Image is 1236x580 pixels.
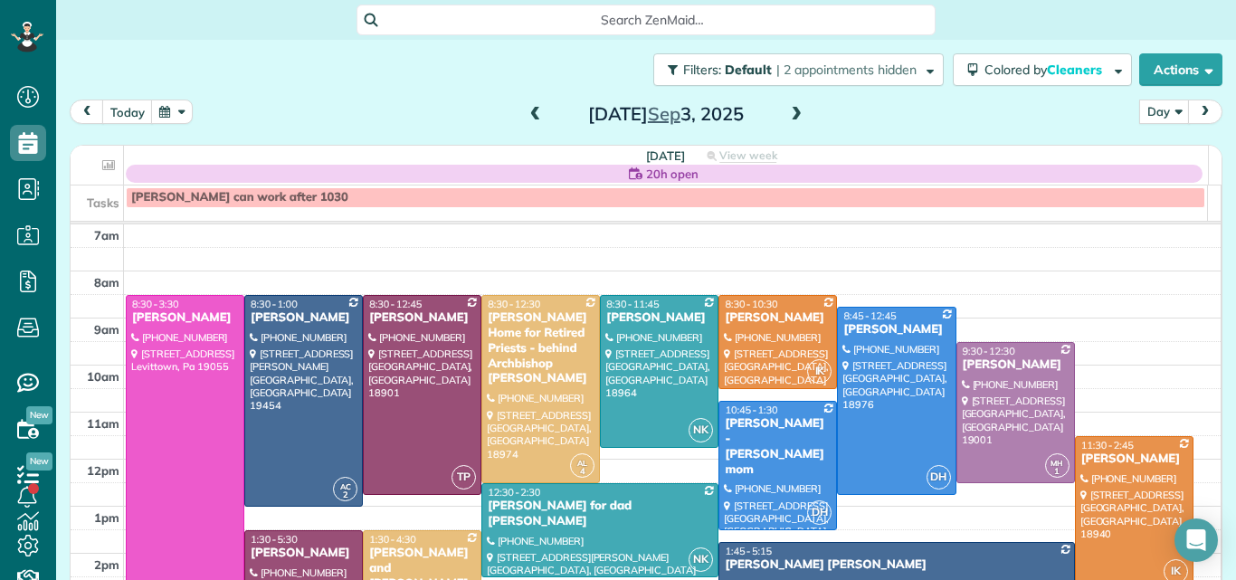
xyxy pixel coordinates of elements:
[131,190,348,204] span: [PERSON_NAME] can work after 1030
[132,298,179,310] span: 8:30 - 3:30
[94,228,119,242] span: 7am
[488,298,540,310] span: 8:30 - 12:30
[927,465,951,490] span: DH
[368,310,476,326] div: [PERSON_NAME]
[487,310,594,386] div: [PERSON_NAME] Home for Retired Priests - behind Archbishop [PERSON_NAME]
[70,100,104,124] button: prev
[719,148,777,163] span: View week
[87,369,119,384] span: 10am
[369,533,416,546] span: 1:30 - 4:30
[487,499,713,529] div: [PERSON_NAME] for dad [PERSON_NAME]
[606,298,659,310] span: 8:30 - 11:45
[807,500,832,525] span: DH
[94,275,119,290] span: 8am
[962,357,1070,373] div: [PERSON_NAME]
[683,62,721,78] span: Filters:
[577,458,587,468] span: AL
[1139,100,1190,124] button: Day
[689,547,713,572] span: NK
[842,322,950,338] div: [PERSON_NAME]
[369,298,422,310] span: 8:30 - 12:45
[605,310,713,326] div: [PERSON_NAME]
[1046,463,1069,480] small: 1
[488,486,540,499] span: 12:30 - 2:30
[251,298,298,310] span: 8:30 - 1:00
[725,298,777,310] span: 8:30 - 10:30
[452,465,476,490] span: TP
[963,345,1015,357] span: 9:30 - 12:30
[553,104,779,124] h2: [DATE] 3, 2025
[1047,62,1105,78] span: Cleaners
[1174,518,1218,562] div: Open Intercom Messenger
[724,557,1069,573] div: [PERSON_NAME] [PERSON_NAME]
[94,322,119,337] span: 9am
[250,546,357,561] div: [PERSON_NAME]
[94,557,119,572] span: 2pm
[1081,439,1134,452] span: 11:30 - 2:45
[1188,100,1222,124] button: next
[984,62,1108,78] span: Colored by
[26,452,52,471] span: New
[646,148,685,163] span: [DATE]
[724,310,832,326] div: [PERSON_NAME]
[1139,53,1222,86] button: Actions
[1051,458,1063,468] span: MH
[843,309,896,322] span: 8:45 - 12:45
[646,165,699,183] span: 20h open
[250,310,357,326] div: [PERSON_NAME]
[953,53,1132,86] button: Colored byCleaners
[725,62,773,78] span: Default
[340,481,351,491] span: AC
[131,310,239,326] div: [PERSON_NAME]
[102,100,153,124] button: today
[571,463,594,480] small: 4
[251,533,298,546] span: 1:30 - 5:30
[26,406,52,424] span: New
[1080,452,1188,467] div: [PERSON_NAME]
[87,416,119,431] span: 11am
[776,62,917,78] span: | 2 appointments hidden
[689,418,713,442] span: NK
[725,404,777,416] span: 10:45 - 1:30
[644,53,944,86] a: Filters: Default | 2 appointments hidden
[725,545,772,557] span: 1:45 - 5:15
[724,416,832,478] div: [PERSON_NAME] - [PERSON_NAME] mom
[87,463,119,478] span: 12pm
[807,359,832,384] span: IK
[653,53,944,86] button: Filters: Default | 2 appointments hidden
[334,487,357,504] small: 2
[648,102,680,125] span: Sep
[94,510,119,525] span: 1pm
